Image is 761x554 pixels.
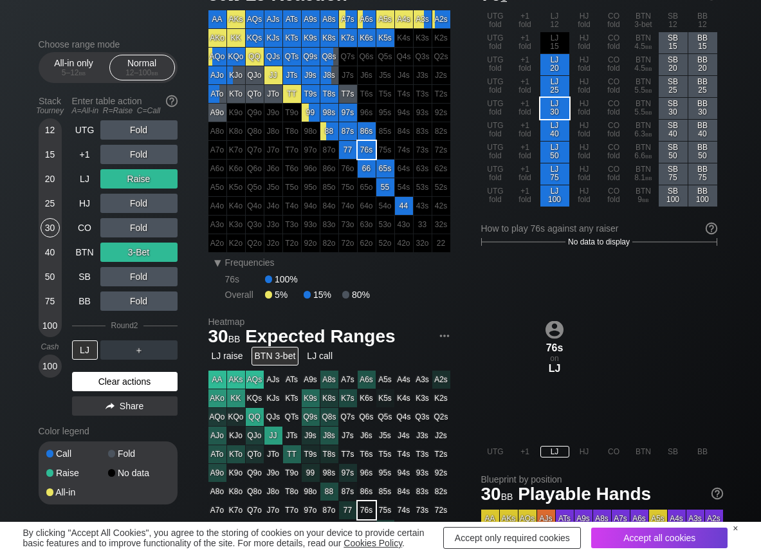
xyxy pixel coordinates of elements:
div: BB 75 [688,163,717,185]
div: 100% fold in prior round [302,234,320,252]
div: KTo [227,85,245,103]
div: Stack [33,91,67,120]
div: 100% fold in prior round [246,160,264,178]
a: Cookies Policy [344,538,402,548]
div: 100% fold in prior round [227,122,245,140]
div: A9o [208,104,226,122]
div: +1 fold [511,120,540,141]
div: 100% fold in prior round [432,85,450,103]
div: 100% fold in prior round [339,48,357,66]
div: LJ 75 [540,163,569,185]
div: A3s [414,10,432,28]
div: A7s [339,10,357,28]
div: KTs [283,29,301,47]
img: help.32db89a4.svg [165,94,179,108]
div: 99 [302,104,320,122]
div: A4s [395,10,413,28]
div: 100% fold in prior round [376,197,394,215]
div: 100% fold in prior round [376,48,394,66]
div: CO fold [600,163,628,185]
h2: Choose range mode [39,39,178,50]
div: Call [46,449,108,458]
div: UTG fold [481,98,510,119]
div: 98s [320,104,338,122]
div: 100% fold in prior round [376,122,394,140]
div: J8s [320,66,338,84]
div: A6s [358,10,376,28]
div: 100% fold in prior round [376,66,394,84]
div: JJ [264,66,282,84]
div: BTN 3-bet [629,10,658,32]
div: 100% fold in prior round [208,160,226,178]
div: QJs [264,48,282,66]
div: QTs [283,48,301,66]
div: 5 – 12 [47,68,101,77]
div: BB 20 [688,54,717,75]
div: 100% fold in prior round [246,197,264,215]
div: 100% fold in prior round [283,216,301,234]
div: 12 – 100 [115,68,169,77]
img: icon-avatar.b40e07d9.svg [546,320,564,338]
div: 100% fold in prior round [283,178,301,196]
span: bb [642,195,649,204]
div: +1 fold [511,98,540,119]
div: LJ 100 [540,185,569,207]
div: 100% fold in prior round [395,48,413,66]
div: HJ fold [570,98,599,119]
div: 100% fold in prior round [208,178,226,196]
div: CO fold [600,98,628,119]
div: 100% fold in prior round [395,122,413,140]
div: 100% fold in prior round [395,216,413,234]
div: K6s [358,29,376,47]
div: BTN 5.5 [629,98,658,119]
div: J9s [302,66,320,84]
div: 100% fold in prior round [283,141,301,159]
div: A2s [432,10,450,28]
div: +1 fold [511,142,540,163]
div: 65s [376,160,394,178]
div: BTN 4.5 [629,32,658,53]
div: Q9s [302,48,320,66]
div: KQo [227,48,245,66]
span: bb [645,86,652,95]
div: 100% fold in prior round [414,48,432,66]
div: 100% fold in prior round [320,178,338,196]
div: 100% fold in prior round [302,216,320,234]
div: LJ 50 [540,142,569,163]
div: 100% fold in prior round [264,104,282,122]
div: +1 fold [511,76,540,97]
div: SB 25 [659,76,688,97]
div: Enter table action [72,91,178,120]
div: BB 100 [688,185,717,207]
div: All-in only [44,55,104,80]
div: AJo [208,66,226,84]
span: bb [645,151,652,160]
div: 100% fold in prior round [358,197,376,215]
div: 100% fold in prior round [395,85,413,103]
div: K9s [302,29,320,47]
div: 100% fold in prior round [395,66,413,84]
div: 100% fold in prior round [302,122,320,140]
div: 100% fold in prior round [395,160,413,178]
div: BTN 6.6 [629,142,658,163]
div: Fold [100,120,178,140]
div: 100% fold in prior round [339,160,357,178]
div: 100% fold in prior round [302,160,320,178]
div: BB 30 [688,98,717,119]
div: 66 [358,160,376,178]
div: 100% fold in prior round [246,141,264,159]
div: 100% fold in prior round [227,160,245,178]
div: 100% fold in prior round [283,197,301,215]
div: AKs [227,10,245,28]
div: BB 25 [688,76,717,97]
div: AA [208,10,226,28]
div: KQs [246,29,264,47]
div: HJ fold [570,185,599,207]
div: 100% fold in prior round [227,141,245,159]
div: JTo [264,85,282,103]
div: +1 fold [511,10,540,32]
div: UTG [72,120,98,140]
div: 100% fold in prior round [432,197,450,215]
div: K7s [339,29,357,47]
div: 100% fold in prior round [302,178,320,196]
